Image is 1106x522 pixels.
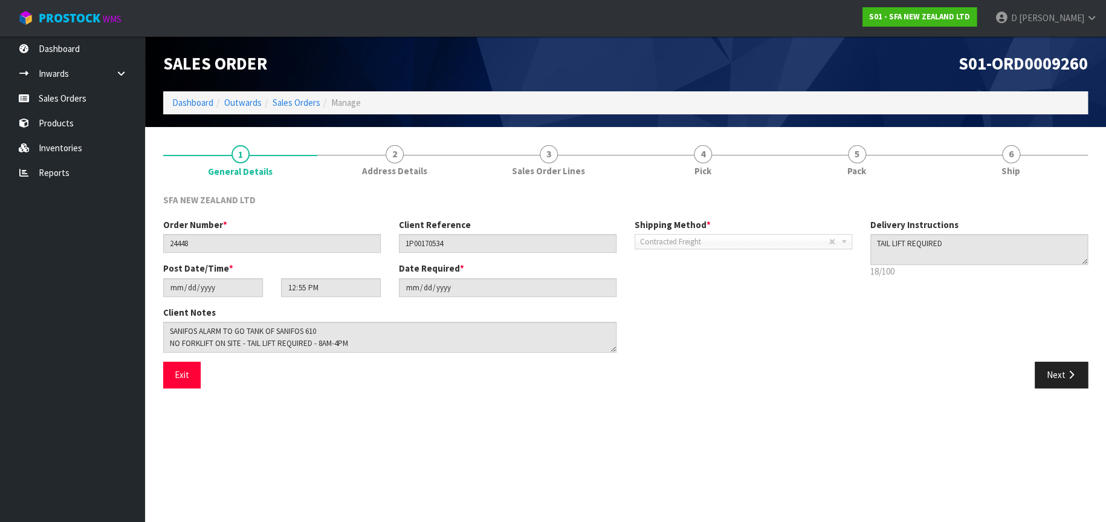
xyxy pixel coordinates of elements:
[640,235,829,249] span: Contracted Freight
[163,194,256,206] span: SFA NEW ZEALAND LTD
[694,145,712,163] span: 4
[331,97,361,108] span: Manage
[848,145,866,163] span: 5
[163,306,216,319] label: Client Notes
[163,234,381,253] input: Order Number
[1001,165,1020,177] span: Ship
[870,265,1088,278] p: 18/100
[386,145,404,163] span: 2
[163,53,267,74] span: Sales Order
[103,13,121,25] small: WMS
[172,97,213,108] a: Dashboard
[1002,145,1020,163] span: 6
[273,97,320,108] a: Sales Orders
[870,218,959,231] label: Delivery Instructions
[635,218,711,231] label: Shipping Method
[208,165,273,178] span: General Details
[694,165,711,177] span: Pick
[399,218,471,231] label: Client Reference
[163,362,201,388] button: Exit
[1035,362,1088,388] button: Next
[1018,12,1084,24] span: [PERSON_NAME]
[163,262,233,275] label: Post Date/Time
[1011,12,1017,24] span: D
[959,53,1088,74] span: S01-ORD0009260
[512,165,585,177] span: Sales Order Lines
[540,145,558,163] span: 3
[869,11,970,22] strong: S01 - SFA NEW ZEALAND LTD
[224,97,262,108] a: Outwards
[231,145,250,163] span: 1
[399,262,464,275] label: Date Required
[163,184,1088,397] span: General Details
[18,10,33,25] img: cube-alt.png
[847,165,866,177] span: Pack
[362,165,427,177] span: Address Details
[163,218,227,231] label: Order Number
[39,10,100,26] span: ProStock
[399,234,616,253] input: Client Reference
